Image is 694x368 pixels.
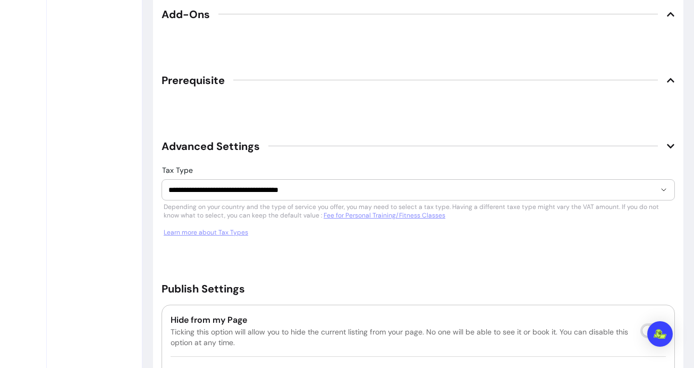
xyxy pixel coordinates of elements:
[171,314,632,327] p: Hide from my Page
[324,211,445,220] span: Fee for Personal Training/Fitness Classes
[655,181,672,198] button: Show suggestions
[164,203,673,220] p: Depending on your country and the type of service you offer, you may need to select a tax type. H...
[171,327,632,348] p: Ticking this option will allow you to hide the current listing from your page. No one will be abl...
[647,321,673,347] div: Open Intercom Messenger
[162,281,675,296] h5: Publish Settings
[168,185,638,195] input: Tax Type
[162,139,260,154] span: Advanced Settings
[162,73,225,88] span: Prerequisite
[164,228,673,237] span: Learn more about Tax Types
[162,165,197,175] label: Tax Type
[162,7,210,22] span: Add-Ons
